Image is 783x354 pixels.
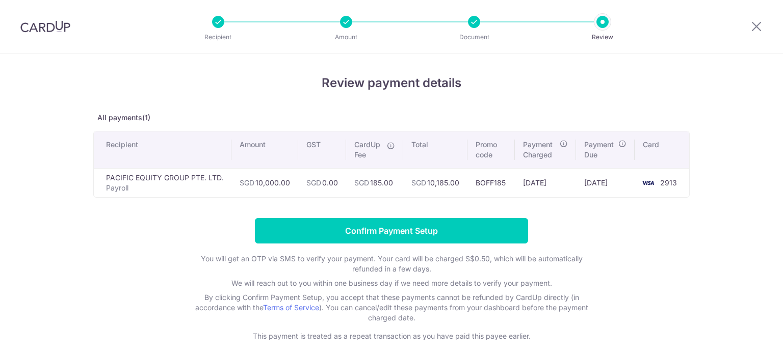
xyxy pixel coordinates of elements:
th: Total [403,131,467,168]
td: BOFF185 [467,168,515,197]
span: Payment Due [584,140,615,160]
td: 185.00 [346,168,403,197]
td: 0.00 [298,168,346,197]
td: 10,185.00 [403,168,467,197]
p: All payments(1) [93,113,690,123]
p: Payroll [106,183,223,193]
span: SGD [240,178,254,187]
th: Promo code [467,131,515,168]
span: SGD [306,178,321,187]
span: SGD [354,178,369,187]
th: Card [635,131,689,168]
span: SGD [411,178,426,187]
p: Amount [308,32,384,42]
p: Recipient [180,32,256,42]
img: <span class="translation_missing" title="translation missing: en.account_steps.new_confirm_form.b... [638,177,658,189]
p: You will get an OTP via SMS to verify your payment. Your card will be charged S$0.50, which will ... [188,254,595,274]
p: Review [565,32,640,42]
iframe: Opens a widget where you can find more information [718,323,773,349]
img: CardUp [20,20,70,33]
a: Terms of Service [263,303,319,312]
span: Payment Charged [523,140,556,160]
h4: Review payment details [93,74,690,92]
p: We will reach out to you within one business day if we need more details to verify your payment. [188,278,595,288]
span: 2913 [660,178,677,187]
input: Confirm Payment Setup [255,218,528,243]
th: GST [298,131,346,168]
p: By clicking Confirm Payment Setup, you accept that these payments cannot be refunded by CardUp di... [188,292,595,323]
p: This payment is treated as a repeat transaction as you have paid this payee earlier. [188,331,595,341]
td: PACIFIC EQUITY GROUP PTE. LTD. [94,168,231,197]
td: [DATE] [576,168,635,197]
td: 10,000.00 [231,168,298,197]
span: CardUp Fee [354,140,382,160]
th: Recipient [94,131,231,168]
th: Amount [231,131,298,168]
td: [DATE] [515,168,576,197]
p: Document [436,32,512,42]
